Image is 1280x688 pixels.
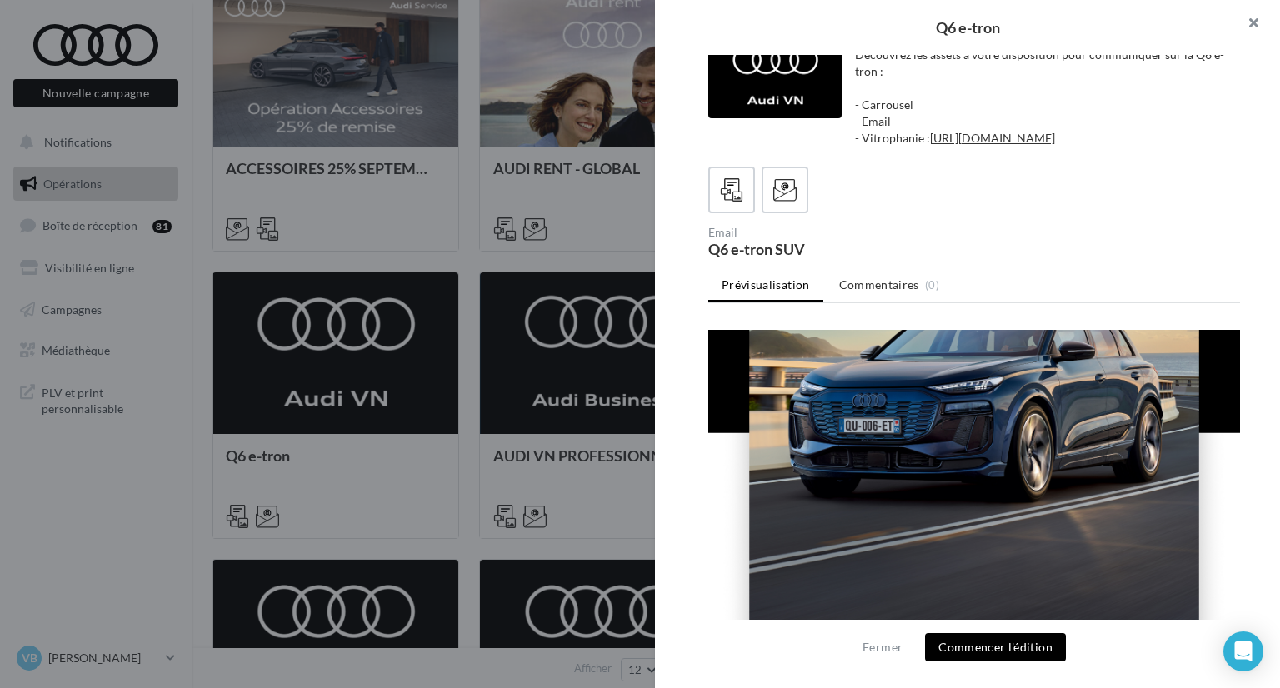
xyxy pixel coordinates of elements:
button: Commencer l'édition [925,633,1066,661]
button: Fermer [856,637,909,657]
div: Email [708,227,967,238]
div: Q6 e-tron SUV [708,242,967,257]
div: Q6 e-tron [682,20,1253,35]
div: Découvrez les assets à votre disposition pour communiquer sur la Q6 e-tron : - Carrousel - Email ... [855,47,1227,147]
span: (0) [925,278,939,292]
span: Commentaires [839,277,919,293]
a: [URL][DOMAIN_NAME] [930,131,1055,145]
div: Open Intercom Messenger [1223,631,1263,671]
